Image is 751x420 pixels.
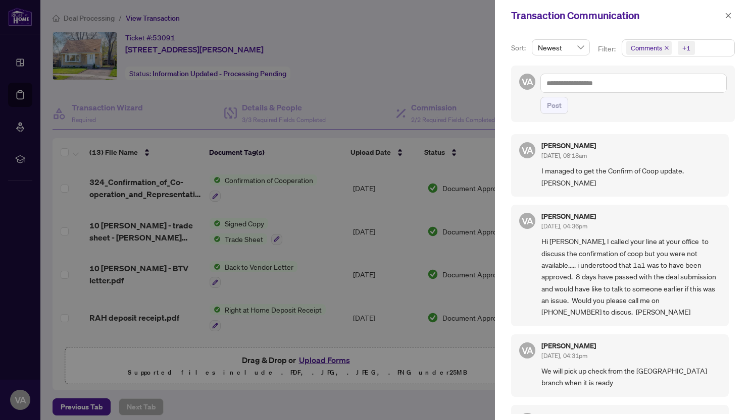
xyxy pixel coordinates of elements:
[511,8,722,23] div: Transaction Communication
[626,41,672,55] span: Comments
[522,75,533,89] span: VA
[541,342,596,349] h5: [PERSON_NAME]
[541,413,596,420] h5: [PERSON_NAME]
[540,97,568,114] button: Post
[541,165,721,189] span: I managed to get the Confirm of Coop update. [PERSON_NAME]
[541,213,596,220] h5: [PERSON_NAME]
[522,143,533,157] span: VA
[541,142,596,149] h5: [PERSON_NAME]
[682,43,690,53] div: +1
[541,152,587,159] span: [DATE], 08:18am
[522,343,533,357] span: VA
[725,12,732,19] span: close
[541,222,587,230] span: [DATE], 04:36pm
[522,214,533,228] span: VA
[511,42,528,53] p: Sort:
[538,40,584,55] span: Newest
[541,235,721,318] span: Hi [PERSON_NAME], I called your line at your office to discuss the confirmation of coop but you w...
[598,43,617,54] p: Filter:
[664,45,669,50] span: close
[541,352,587,359] span: [DATE], 04:31pm
[631,43,662,53] span: Comments
[541,365,721,389] span: We will pick up check from the [GEOGRAPHIC_DATA] branch when it is ready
